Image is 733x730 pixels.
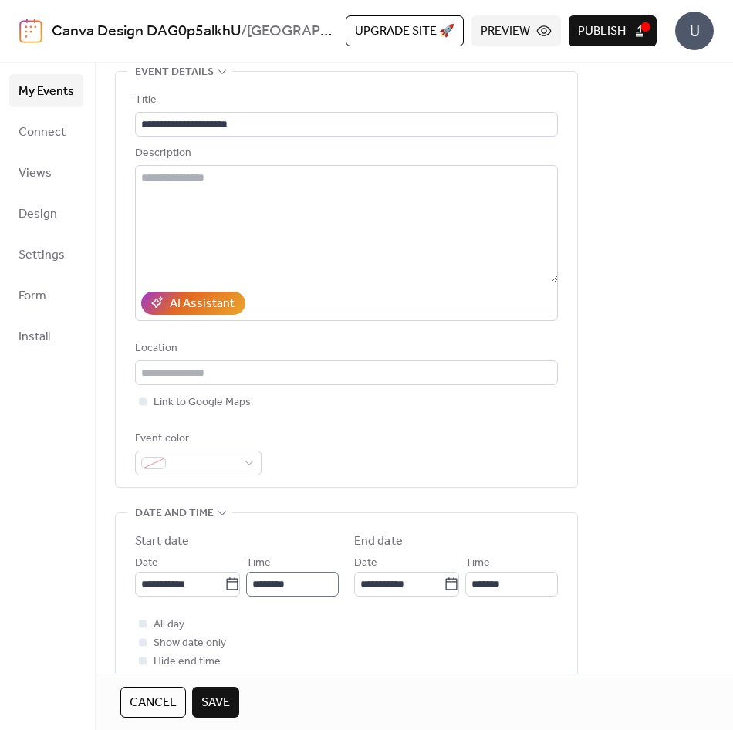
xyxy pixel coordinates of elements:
span: Date [354,554,377,573]
div: Event color [135,430,258,448]
span: Connect [19,120,66,144]
div: AI Assistant [170,295,235,313]
a: Canva Design DAG0p5alkhU [52,17,241,46]
div: Title [135,91,555,110]
a: Connect [9,115,83,148]
span: Views [19,161,52,185]
span: Link to Google Maps [154,394,251,412]
span: Event details [135,63,214,82]
span: Settings [19,243,65,267]
div: U [675,12,714,50]
div: Description [135,144,555,163]
span: Date [135,554,158,573]
div: Location [135,340,555,358]
span: Form [19,284,46,308]
span: Design [19,202,57,226]
b: [GEOGRAPHIC_DATA][DEMOGRAPHIC_DATA] [247,17,557,46]
button: Upgrade site 🚀 [346,15,464,46]
a: Form [9,279,83,312]
img: logo [19,19,42,43]
a: Settings [9,238,83,271]
span: Show date only [154,634,226,653]
span: Hide end time [154,653,221,671]
span: All day [154,616,184,634]
div: End date [354,532,403,551]
button: Publish [569,15,657,46]
button: Cancel [120,687,186,718]
a: Views [9,156,83,189]
button: Preview [471,15,561,46]
div: Start date [135,532,189,551]
button: Save [192,687,239,718]
span: Preview [481,22,530,41]
span: Cancel [130,694,177,712]
span: Save [201,694,230,712]
b: / [241,17,247,46]
span: Time [465,554,490,573]
span: Time [246,554,271,573]
span: Publish [578,22,626,41]
span: Date and time [135,505,214,523]
span: Install [19,325,50,349]
a: My Events [9,74,83,107]
span: My Events [19,79,74,103]
a: Install [9,319,83,353]
button: AI Assistant [141,292,245,315]
span: Upgrade site 🚀 [355,22,454,41]
a: Design [9,197,83,230]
